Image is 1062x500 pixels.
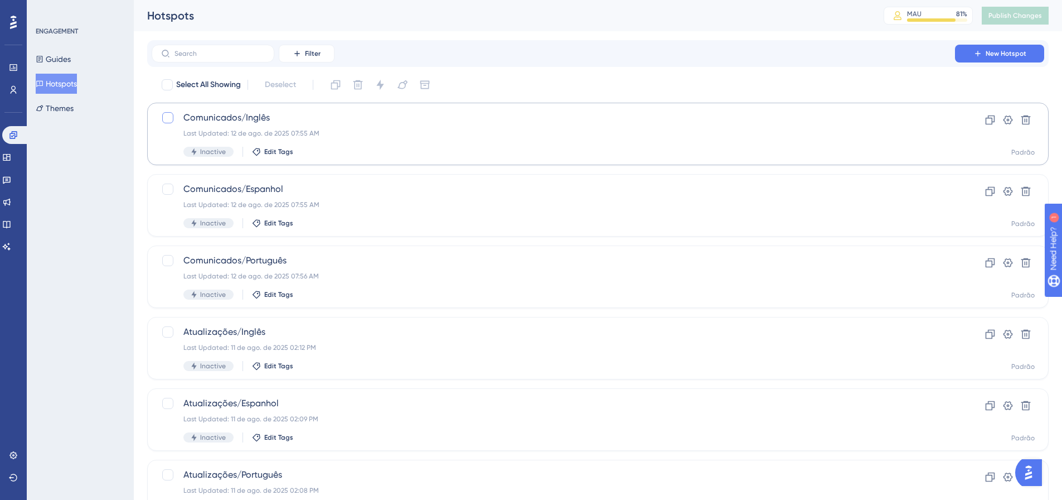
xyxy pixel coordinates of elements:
div: 81 % [956,9,967,18]
button: Edit Tags [252,433,293,442]
div: 1 [77,6,81,15]
span: Comunicados/Inglês [183,111,923,124]
div: Last Updated: 11 de ago. de 2025 02:08 PM [183,486,923,495]
button: Publish Changes [982,7,1049,25]
div: Last Updated: 11 de ago. de 2025 02:12 PM [183,343,923,352]
iframe: UserGuiding AI Assistant Launcher [1015,456,1049,489]
div: MAU [907,9,922,18]
span: Inactive [200,147,226,156]
span: Select All Showing [176,78,241,92]
button: Edit Tags [252,219,293,228]
span: New Hotspot [986,49,1026,58]
span: Need Help? [26,3,70,16]
div: Padrão [1011,148,1035,157]
button: Filter [279,45,334,62]
div: Padrão [1011,362,1035,371]
span: Inactive [200,290,226,299]
span: Atualizações/Português [183,468,923,482]
input: Search [174,50,265,57]
span: Comunicados/Espanhol [183,182,923,196]
div: Padrão [1011,434,1035,443]
span: Inactive [200,219,226,228]
div: Hotspots [147,8,856,23]
span: Inactive [200,362,226,371]
span: Inactive [200,433,226,442]
button: Themes [36,98,74,118]
span: Comunicados/Português [183,254,923,267]
div: Last Updated: 12 de ago. de 2025 07:56 AM [183,272,923,281]
span: Edit Tags [264,219,293,228]
button: Edit Tags [252,362,293,371]
div: Last Updated: 12 de ago. de 2025 07:55 AM [183,129,923,138]
span: Filter [305,49,321,58]
button: Deselect [255,75,306,95]
button: Hotspots [36,74,77,94]
span: Edit Tags [264,433,293,442]
button: New Hotspot [955,45,1044,62]
span: Deselect [265,78,296,92]
span: Publish Changes [988,11,1042,20]
div: Padrão [1011,219,1035,228]
button: Edit Tags [252,290,293,299]
span: Atualizações/Inglês [183,325,923,339]
span: Atualizações/Espanhol [183,397,923,410]
div: Last Updated: 12 de ago. de 2025 07:55 AM [183,200,923,209]
button: Edit Tags [252,147,293,156]
div: Padrão [1011,291,1035,300]
button: Guides [36,49,71,69]
span: Edit Tags [264,290,293,299]
span: Edit Tags [264,362,293,371]
span: Edit Tags [264,147,293,156]
div: Last Updated: 11 de ago. de 2025 02:09 PM [183,415,923,424]
div: ENGAGEMENT [36,27,78,36]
